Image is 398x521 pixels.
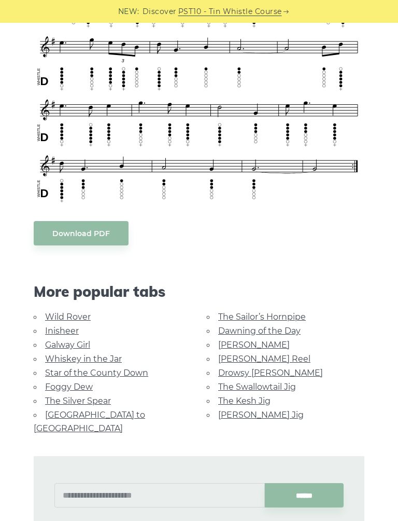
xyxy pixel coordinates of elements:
a: [PERSON_NAME] [218,340,290,350]
a: The Swallowtail Jig [218,382,296,392]
a: [GEOGRAPHIC_DATA] to [GEOGRAPHIC_DATA] [34,410,145,433]
a: Download PDF [34,221,129,245]
a: Inisheer [45,326,79,336]
a: Galway Girl [45,340,90,350]
span: More popular tabs [34,283,364,300]
a: Wild Rover [45,312,91,322]
a: [PERSON_NAME] Reel [218,354,310,364]
a: [PERSON_NAME] Jig [218,410,304,420]
a: Foggy Dew [45,382,93,392]
span: Discover [143,6,177,18]
a: The Silver Spear [45,396,111,406]
a: Whiskey in the Jar [45,354,122,364]
a: PST10 - Tin Whistle Course [178,6,282,18]
a: Dawning of the Day [218,326,301,336]
span: NEW: [118,6,139,18]
a: Star of the County Down [45,368,148,378]
a: The Sailor’s Hornpipe [218,312,306,322]
a: Drowsy [PERSON_NAME] [218,368,323,378]
a: The Kesh Jig [218,396,271,406]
